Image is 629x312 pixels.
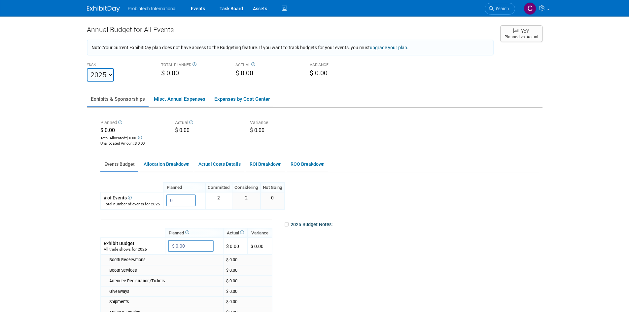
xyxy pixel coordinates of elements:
span: $ 0.00 [251,244,263,249]
div: Planned [100,119,165,127]
td: 2 [232,192,261,209]
div: Booth Reservations [109,257,220,263]
button: YoY Planned vs. Actual [500,25,542,42]
div: Booth Services [109,267,220,273]
span: $ 0.00 [250,127,264,133]
img: ExhibitDay [87,6,120,12]
a: Events Budget [100,158,138,171]
td: $ 0.00 [223,265,272,276]
div: All trade shows for 2025 [104,247,162,252]
div: # of Events [104,194,160,201]
span: Unallocated Amount [100,141,134,146]
a: upgrade your plan [370,45,407,50]
div: Giveaways [109,289,220,295]
span: Probiotech International [128,6,177,11]
th: Planned [163,183,205,192]
td: $ 0.00 [223,276,272,286]
div: Variance [250,119,315,127]
span: $ 0.00 [100,127,115,133]
div: Actual [175,119,240,127]
div: TOTAL PLANNED [161,62,226,69]
span: YoY [521,28,529,34]
td: $ 0.00 [223,286,272,297]
td: 0 [261,192,285,209]
div: Attendee Registration/Tickets [109,278,220,284]
div: Total number of events for 2025 [104,201,160,207]
th: Actual [223,228,248,238]
span: $ 0.00 [135,141,145,146]
td: $ 0.00 [223,238,248,255]
th: Committed [205,183,232,192]
a: Allocation Breakdown [140,158,193,171]
td: $ 0.00 [223,255,272,265]
th: Variance [248,228,272,238]
div: $ 0.00 [175,127,240,135]
a: Exhibits & Sponsorships [87,92,149,106]
th: Considering [232,183,261,192]
th: Planned [165,228,223,238]
div: Annual Budget for All Events [87,25,494,38]
span: $ 0.00 [161,69,179,77]
div: YEAR [87,62,151,68]
td: 2 [205,192,232,209]
div: Total Allocated: [100,134,165,141]
th: Not Going [261,183,285,192]
div: ACTUAL [235,62,300,69]
span: $ 0.00 [126,136,136,140]
a: Misc. Annual Expenses [150,92,209,106]
span: Note: [91,45,103,50]
a: Search [485,3,515,15]
a: ROO Breakdown [287,158,328,171]
img: Candice Blue [524,2,536,15]
a: Actual Costs Details [194,158,244,171]
div: 2025 Budget Notes: [284,220,538,229]
div: : [100,141,165,146]
div: VARIANCE [310,62,374,69]
span: Search [494,6,509,11]
span: $ 0.00 [310,69,328,77]
td: $ 0.00 [223,296,272,307]
a: ROI Breakdown [246,158,285,171]
div: Exhibit Budget [104,240,162,247]
div: Shipments [109,299,220,305]
span: $ 0.00 [235,69,253,77]
span: Your current ExhibitDay plan does not have access to the Budgeting feature. If you want to track ... [91,45,408,50]
a: Expenses by Cost Center [210,92,273,106]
